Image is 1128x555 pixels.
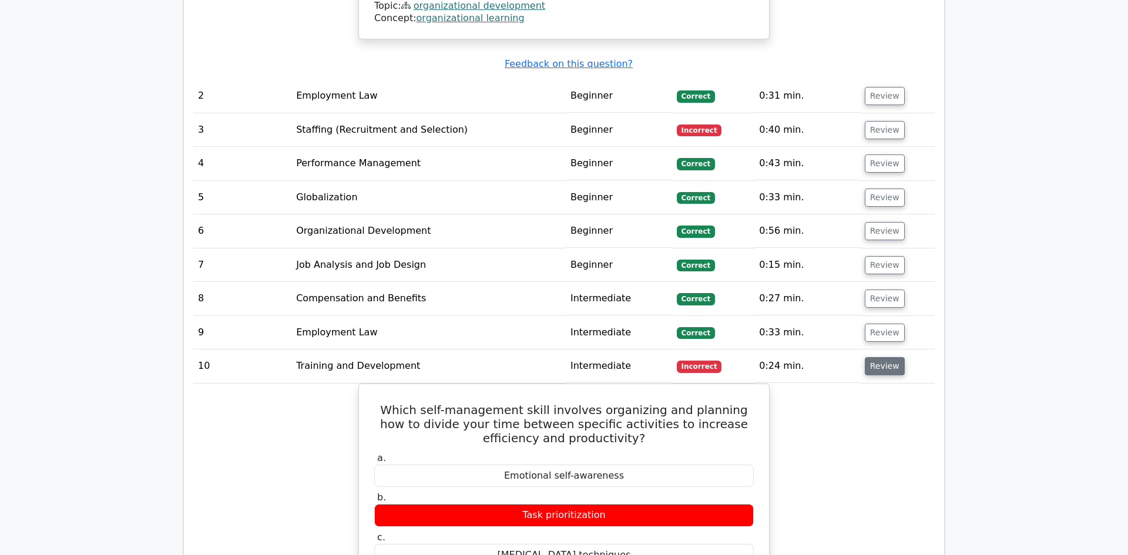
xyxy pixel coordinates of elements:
[566,181,672,214] td: Beginner
[754,79,860,113] td: 0:31 min.
[754,282,860,315] td: 0:27 min.
[193,316,291,349] td: 9
[566,113,672,147] td: Beginner
[677,192,715,204] span: Correct
[677,90,715,102] span: Correct
[291,214,566,248] td: Organizational Development
[374,12,754,25] div: Concept:
[677,327,715,339] span: Correct
[754,316,860,349] td: 0:33 min.
[566,214,672,248] td: Beginner
[377,532,385,543] span: c.
[417,12,525,23] a: organizational learning
[193,79,291,113] td: 2
[865,290,905,308] button: Review
[677,361,722,372] span: Incorrect
[566,79,672,113] td: Beginner
[754,181,860,214] td: 0:33 min.
[566,147,672,180] td: Beginner
[865,222,905,240] button: Review
[291,248,566,282] td: Job Analysis and Job Design
[291,282,566,315] td: Compensation and Benefits
[193,181,291,214] td: 5
[291,79,566,113] td: Employment Law
[193,113,291,147] td: 3
[677,260,715,271] span: Correct
[865,256,905,274] button: Review
[754,147,860,180] td: 0:43 min.
[291,349,566,383] td: Training and Development
[865,154,905,173] button: Review
[291,147,566,180] td: Performance Management
[754,248,860,282] td: 0:15 min.
[865,87,905,105] button: Review
[677,158,715,170] span: Correct
[193,282,291,315] td: 8
[374,465,754,487] div: Emotional self-awareness
[377,492,386,503] span: b.
[291,316,566,349] td: Employment Law
[754,349,860,383] td: 0:24 min.
[566,349,672,383] td: Intermediate
[373,403,755,445] h5: Which self-management skill involves organizing and planning how to divide your time between spec...
[193,147,291,180] td: 4
[291,113,566,147] td: Staffing (Recruitment and Selection)
[677,125,722,136] span: Incorrect
[865,357,905,375] button: Review
[566,248,672,282] td: Beginner
[374,504,754,527] div: Task prioritization
[193,214,291,248] td: 6
[505,58,633,69] a: Feedback on this question?
[677,293,715,305] span: Correct
[754,113,860,147] td: 0:40 min.
[291,181,566,214] td: Globalization
[193,248,291,282] td: 7
[193,349,291,383] td: 10
[865,189,905,207] button: Review
[377,452,386,463] span: a.
[754,214,860,248] td: 0:56 min.
[566,282,672,315] td: Intermediate
[677,226,715,237] span: Correct
[865,121,905,139] button: Review
[865,324,905,342] button: Review
[566,316,672,349] td: Intermediate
